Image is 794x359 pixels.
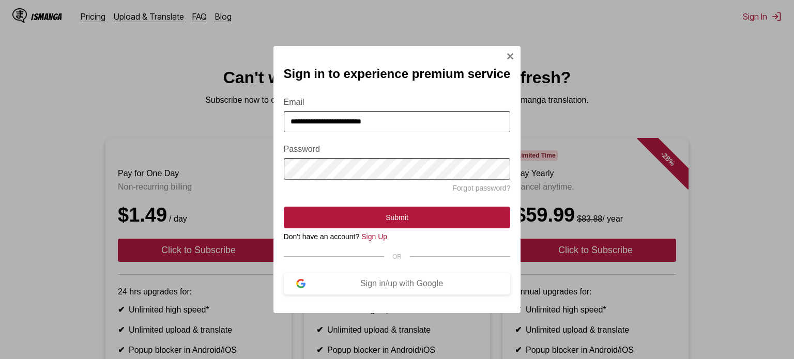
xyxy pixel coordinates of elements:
[284,67,511,81] h2: Sign in to experience premium service
[452,184,510,192] a: Forgot password?
[296,279,306,288] img: google-logo
[284,273,511,294] button: Sign in/up with Google
[273,46,521,313] div: Sign In Modal
[284,207,511,228] button: Submit
[284,253,511,260] div: OR
[284,232,511,241] div: Don't have an account?
[506,52,514,60] img: Close
[306,279,498,288] div: Sign in/up with Google
[284,98,511,107] label: Email
[361,232,387,241] a: Sign Up
[284,145,511,154] label: Password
